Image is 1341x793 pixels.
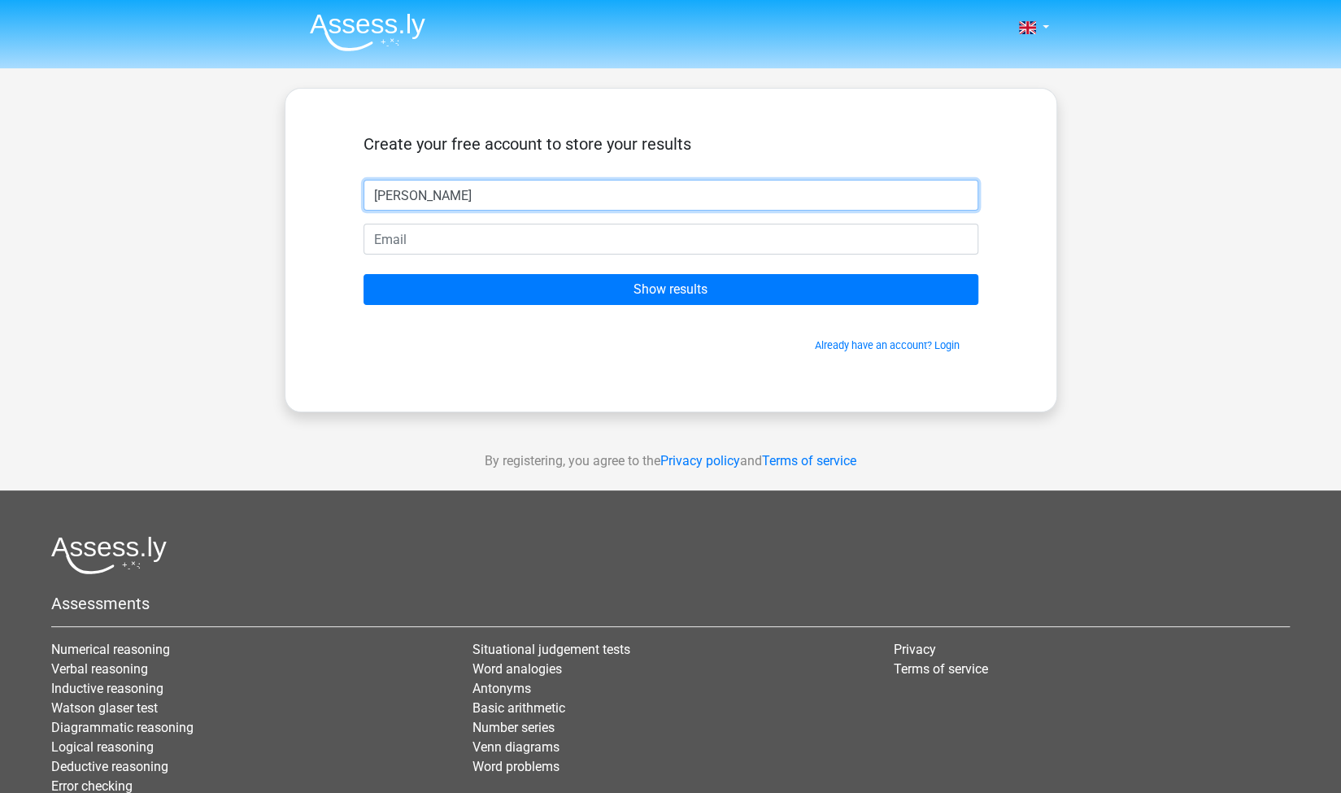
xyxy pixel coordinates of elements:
a: Diagrammatic reasoning [51,720,194,735]
img: Assessly [310,13,425,51]
a: Privacy [893,642,935,657]
a: Privacy policy [660,453,740,468]
a: Watson glaser test [51,700,158,716]
a: Terms of service [893,661,987,677]
h5: Create your free account to store your results [364,134,978,154]
a: Already have an account? Login [815,339,960,351]
input: Show results [364,274,978,305]
h5: Assessments [51,594,1290,613]
a: Number series [472,720,555,735]
input: First name [364,180,978,211]
a: Terms of service [762,453,856,468]
a: Deductive reasoning [51,759,168,774]
a: Word analogies [472,661,562,677]
a: Inductive reasoning [51,681,163,696]
a: Venn diagrams [472,739,559,755]
a: Verbal reasoning [51,661,148,677]
a: Basic arithmetic [472,700,565,716]
a: Antonyms [472,681,531,696]
a: Logical reasoning [51,739,154,755]
a: Situational judgement tests [472,642,630,657]
a: Numerical reasoning [51,642,170,657]
img: Assessly logo [51,536,167,574]
a: Word problems [472,759,559,774]
input: Email [364,224,978,255]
